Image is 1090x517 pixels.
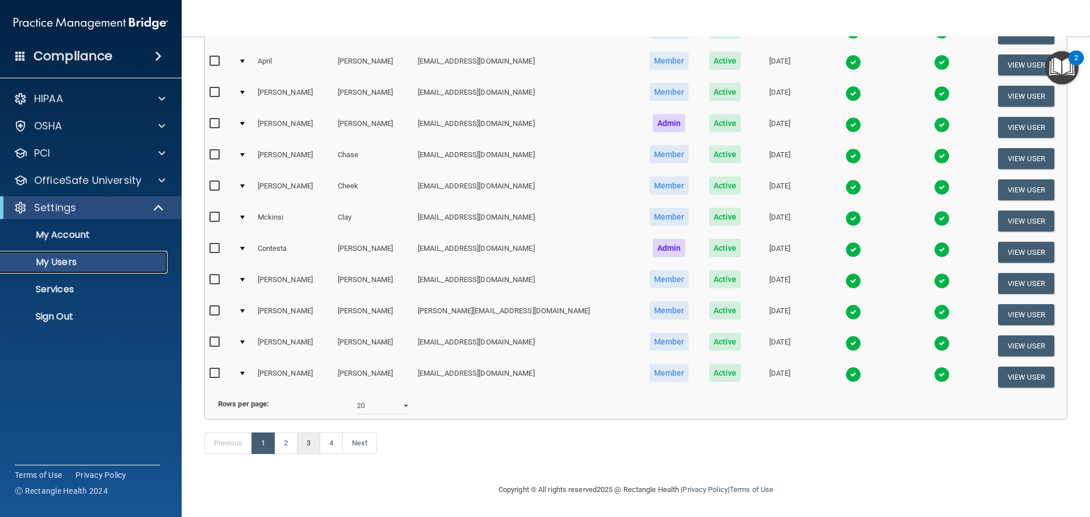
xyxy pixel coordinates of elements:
[34,92,63,106] p: HIPAA
[429,472,843,508] div: Copyright © All rights reserved 2025 @ Rectangle Health | |
[33,48,112,64] h4: Compliance
[709,208,741,226] span: Active
[253,174,333,205] td: [PERSON_NAME]
[253,112,333,143] td: [PERSON_NAME]
[253,143,333,174] td: [PERSON_NAME]
[413,268,639,299] td: [EMAIL_ADDRESS][DOMAIN_NAME]
[342,432,376,454] a: Next
[413,362,639,392] td: [EMAIL_ADDRESS][DOMAIN_NAME]
[934,86,950,102] img: tick.e7d51cea.svg
[845,54,861,70] img: tick.e7d51cea.svg
[751,112,808,143] td: [DATE]
[649,301,689,320] span: Member
[682,485,727,494] a: Privacy Policy
[751,362,808,392] td: [DATE]
[413,49,639,81] td: [EMAIL_ADDRESS][DOMAIN_NAME]
[934,304,950,320] img: tick.e7d51cea.svg
[653,239,686,257] span: Admin
[894,436,1076,482] iframe: Drift Widget Chat Controller
[751,143,808,174] td: [DATE]
[934,54,950,70] img: tick.e7d51cea.svg
[333,174,413,205] td: Cheek
[34,146,50,160] p: PCI
[253,330,333,362] td: [PERSON_NAME]
[333,330,413,362] td: [PERSON_NAME]
[1045,51,1079,85] button: Open Resource Center, 2 new notifications
[709,333,741,351] span: Active
[333,205,413,237] td: Clay
[7,284,162,295] p: Services
[751,268,808,299] td: [DATE]
[34,201,76,215] p: Settings
[333,143,413,174] td: Chase
[413,174,639,205] td: [EMAIL_ADDRESS][DOMAIN_NAME]
[998,335,1054,356] button: View User
[649,145,689,163] span: Member
[413,299,639,330] td: [PERSON_NAME][EMAIL_ADDRESS][DOMAIN_NAME]
[253,362,333,392] td: [PERSON_NAME]
[413,112,639,143] td: [EMAIL_ADDRESS][DOMAIN_NAME]
[998,54,1054,75] button: View User
[649,364,689,382] span: Member
[998,117,1054,138] button: View User
[14,119,165,133] a: OSHA
[998,273,1054,294] button: View User
[15,485,108,497] span: Ⓒ Rectangle Health 2024
[751,49,808,81] td: [DATE]
[333,112,413,143] td: [PERSON_NAME]
[998,179,1054,200] button: View User
[730,485,773,494] a: Terms of Use
[709,270,741,288] span: Active
[333,362,413,392] td: [PERSON_NAME]
[709,145,741,163] span: Active
[7,229,162,241] p: My Account
[934,367,950,383] img: tick.e7d51cea.svg
[253,81,333,112] td: [PERSON_NAME]
[333,49,413,81] td: [PERSON_NAME]
[333,237,413,268] td: [PERSON_NAME]
[333,299,413,330] td: [PERSON_NAME]
[934,117,950,133] img: tick.e7d51cea.svg
[709,52,741,70] span: Active
[14,92,165,106] a: HIPAA
[1074,58,1078,73] div: 2
[253,268,333,299] td: [PERSON_NAME]
[253,49,333,81] td: April
[320,432,343,454] a: 4
[751,299,808,330] td: [DATE]
[845,86,861,102] img: tick.e7d51cea.svg
[845,242,861,258] img: tick.e7d51cea.svg
[413,143,639,174] td: [EMAIL_ADDRESS][DOMAIN_NAME]
[845,367,861,383] img: tick.e7d51cea.svg
[845,304,861,320] img: tick.e7d51cea.svg
[653,114,686,132] span: Admin
[998,304,1054,325] button: View User
[413,205,639,237] td: [EMAIL_ADDRESS][DOMAIN_NAME]
[14,201,165,215] a: Settings
[413,81,639,112] td: [EMAIL_ADDRESS][DOMAIN_NAME]
[251,432,275,454] a: 1
[297,432,320,454] a: 3
[14,12,168,35] img: PMB logo
[218,400,269,408] b: Rows per page:
[845,273,861,289] img: tick.e7d51cea.svg
[333,268,413,299] td: [PERSON_NAME]
[998,367,1054,388] button: View User
[934,335,950,351] img: tick.e7d51cea.svg
[253,299,333,330] td: [PERSON_NAME]
[649,83,689,101] span: Member
[845,117,861,133] img: tick.e7d51cea.svg
[751,330,808,362] td: [DATE]
[845,335,861,351] img: tick.e7d51cea.svg
[709,83,741,101] span: Active
[253,237,333,268] td: Contesta
[998,242,1054,263] button: View User
[204,432,252,454] a: Previous
[649,270,689,288] span: Member
[14,174,165,187] a: OfficeSafe University
[649,52,689,70] span: Member
[934,148,950,164] img: tick.e7d51cea.svg
[274,432,297,454] a: 2
[709,301,741,320] span: Active
[34,119,62,133] p: OSHA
